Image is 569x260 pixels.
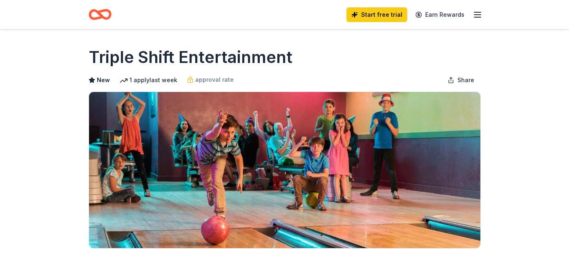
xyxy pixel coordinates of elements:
span: Share [457,75,474,85]
span: approval rate [195,75,234,85]
div: 1 apply last week [120,75,177,85]
a: Earn Rewards [411,7,469,22]
button: Share [441,72,481,88]
a: Home [89,5,112,24]
h1: Triple Shift Entertainment [89,46,292,69]
a: approval rate [187,75,234,85]
img: Image for Triple Shift Entertainment [89,92,480,248]
span: New [97,75,110,85]
a: Start free trial [346,7,407,22]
